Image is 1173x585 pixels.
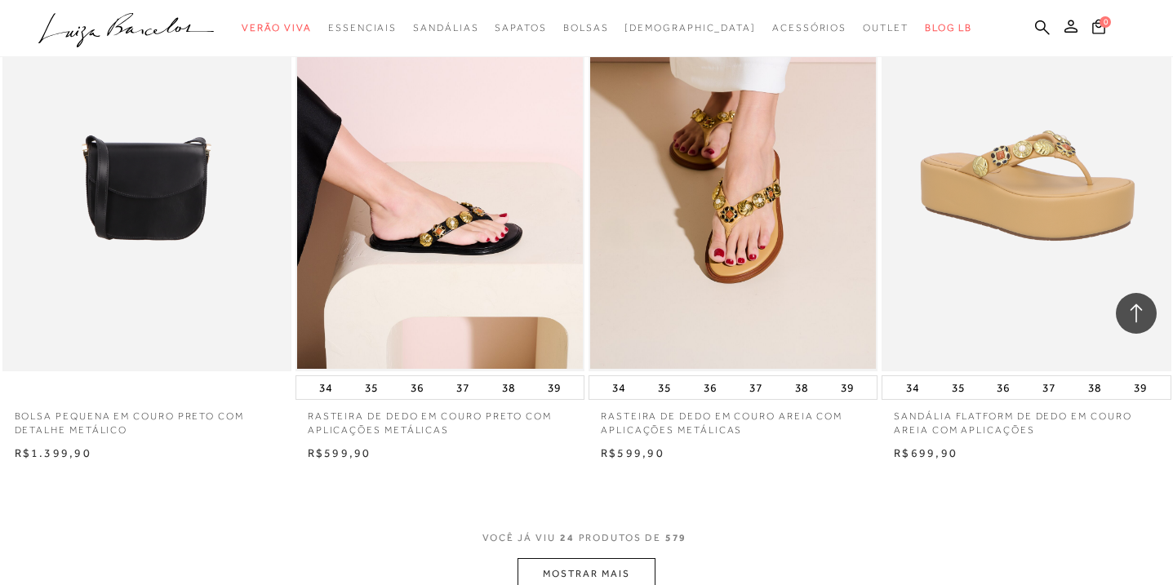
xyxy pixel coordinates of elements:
[543,376,566,399] button: 39
[601,446,664,459] span: R$599,90
[308,446,371,459] span: R$599,90
[295,400,584,437] a: RASTEIRA DE DEDO EM COURO PRETO COM APLICAÇÕES METÁLICAS
[925,22,972,33] span: BLOG LB
[1129,376,1152,399] button: 39
[882,400,1171,437] a: SANDÁLIA FLATFORM DE DEDO EM COURO AREIA COM APLICAÇÕES
[790,376,813,399] button: 38
[406,376,429,399] button: 36
[836,376,859,399] button: 39
[863,13,909,43] a: categoryNavScreenReaderText
[482,532,691,543] span: VOCÊ JÁ VIU PRODUTOS DE
[328,22,397,33] span: Essenciais
[242,13,312,43] a: categoryNavScreenReaderText
[563,13,609,43] a: categoryNavScreenReaderText
[894,446,958,459] span: R$699,90
[1083,376,1106,399] button: 38
[413,22,478,33] span: Sandálias
[560,532,575,543] span: 24
[328,13,397,43] a: categoryNavScreenReaderText
[451,376,474,399] button: 37
[607,376,630,399] button: 34
[992,376,1015,399] button: 36
[653,376,676,399] button: 35
[1100,16,1111,28] span: 0
[947,376,970,399] button: 35
[2,400,291,437] a: BOLSA PEQUENA EM COURO PRETO COM DETALHE METÁLICO
[360,376,383,399] button: 35
[863,22,909,33] span: Outlet
[624,22,756,33] span: [DEMOGRAPHIC_DATA]
[1087,18,1110,40] button: 0
[925,13,972,43] a: BLOG LB
[665,532,687,543] span: 579
[15,446,91,459] span: R$1.399,90
[314,376,337,399] button: 34
[589,400,878,437] a: RASTEIRA DE DEDO EM COURO AREIA COM APLICAÇÕES METÁLICAS
[772,22,846,33] span: Acessórios
[495,13,546,43] a: categoryNavScreenReaderText
[413,13,478,43] a: categoryNavScreenReaderText
[563,22,609,33] span: Bolsas
[1037,376,1060,399] button: 37
[772,13,846,43] a: categoryNavScreenReaderText
[495,22,546,33] span: Sapatos
[744,376,767,399] button: 37
[242,22,312,33] span: Verão Viva
[699,376,722,399] button: 36
[497,376,520,399] button: 38
[901,376,924,399] button: 34
[624,13,756,43] a: noSubCategoriesText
